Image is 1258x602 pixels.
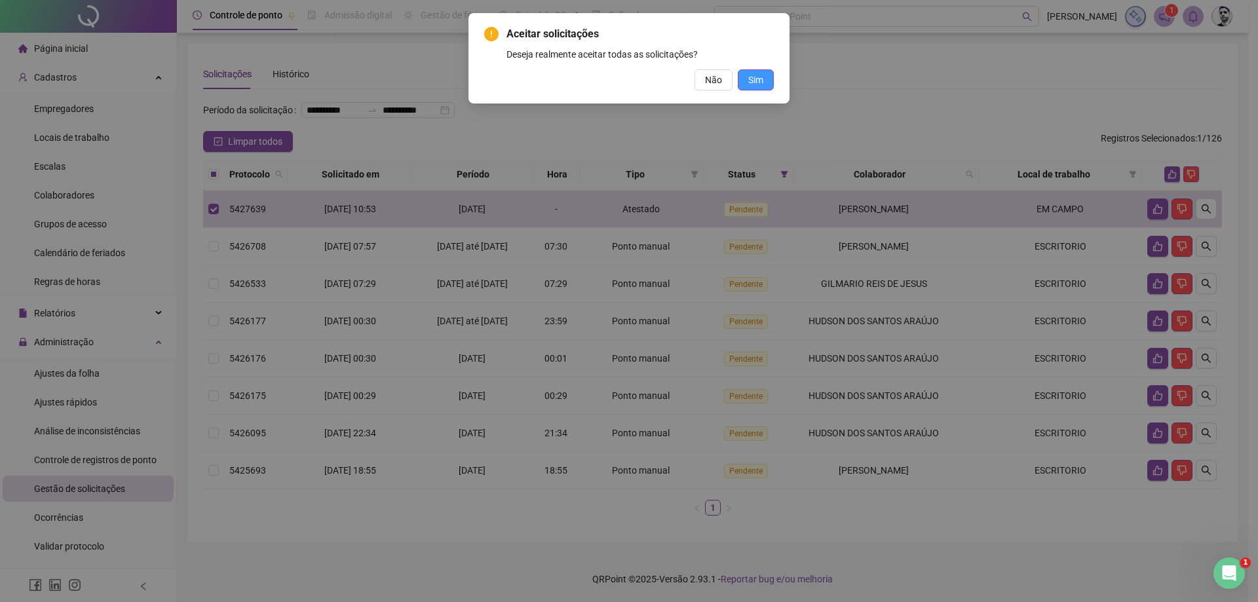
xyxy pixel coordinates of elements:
iframe: Intercom live chat [1213,557,1245,589]
button: Não [695,69,733,90]
span: Aceitar solicitações [506,26,774,42]
span: Sim [748,73,763,87]
div: Deseja realmente aceitar todas as solicitações? [506,47,774,62]
span: 1 [1240,557,1251,568]
span: exclamation-circle [484,27,499,41]
button: Sim [738,69,774,90]
span: Não [705,73,722,87]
